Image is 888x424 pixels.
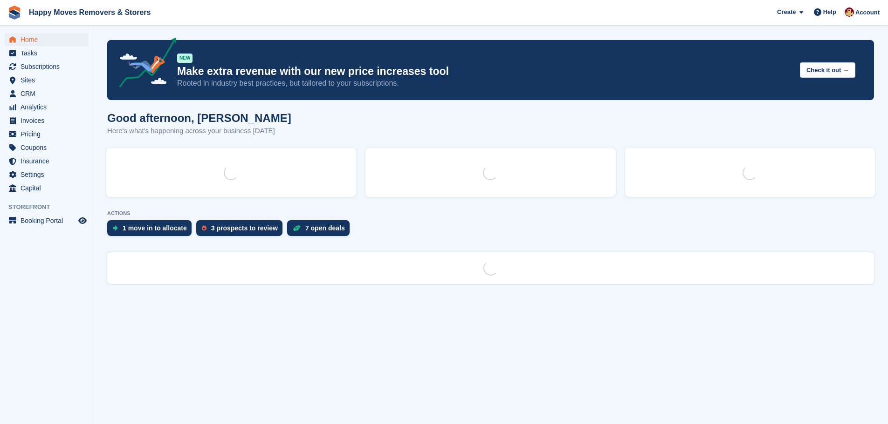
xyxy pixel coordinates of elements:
a: menu [5,141,88,154]
a: 3 prospects to review [196,220,287,241]
span: Tasks [21,47,76,60]
a: 1 move in to allocate [107,220,196,241]
p: Here's what's happening across your business [DATE] [107,126,291,136]
a: menu [5,74,88,87]
a: menu [5,101,88,114]
span: Account [855,8,880,17]
a: menu [5,128,88,141]
a: menu [5,87,88,100]
span: Settings [21,168,76,181]
span: CRM [21,87,76,100]
a: menu [5,60,88,73]
p: ACTIONS [107,210,874,216]
span: Analytics [21,101,76,114]
span: Help [823,7,836,17]
a: menu [5,168,88,181]
span: Capital [21,182,76,195]
span: Storefront [8,202,93,212]
a: 7 open deals [287,220,354,241]
span: Invoices [21,114,76,127]
span: Sites [21,74,76,87]
a: Preview store [77,215,88,226]
img: prospect-51fa495bee0391a8d652442698ab0144808aea92771e9ea1ae160a38d050c398.svg [202,225,207,231]
img: move_ins_to_allocate_icon-fdf77a2bb77ea45bf5b3d319d69a93e2d87916cf1d5bf7949dd705db3b84f3ca.svg [113,225,118,231]
img: deal-1b604bf984904fb50ccaf53a9ad4b4a5d6e5aea283cecdc64d6e3604feb123c2.svg [293,225,301,231]
h1: Good afternoon, [PERSON_NAME] [107,112,291,124]
a: menu [5,47,88,60]
span: Create [777,7,796,17]
a: menu [5,114,88,127]
a: Happy Moves Removers & Storers [25,5,154,20]
div: NEW [177,54,193,63]
a: menu [5,155,88,168]
img: Steven Fry [845,7,854,17]
div: 3 prospects to review [211,224,278,232]
span: Insurance [21,155,76,168]
a: menu [5,214,88,227]
a: menu [5,33,88,46]
a: menu [5,182,88,195]
span: Booking Portal [21,214,76,227]
span: Home [21,33,76,46]
img: price-adjustments-announcement-icon-8257ccfd72463d97f412b2fc003d46551f7dbcb40ab6d574587a9cd5c0d94... [111,38,177,91]
span: Coupons [21,141,76,154]
p: Make extra revenue with our new price increases tool [177,65,792,78]
p: Rooted in industry best practices, but tailored to your subscriptions. [177,78,792,88]
span: Subscriptions [21,60,76,73]
img: stora-icon-8386f47178a22dfd0bd8f6a31ec36ba5ce8667c1dd55bd0f319d3a0aa187defe.svg [7,6,21,20]
span: Pricing [21,128,76,141]
div: 1 move in to allocate [123,224,187,232]
button: Check it out → [800,62,855,78]
div: 7 open deals [305,224,345,232]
